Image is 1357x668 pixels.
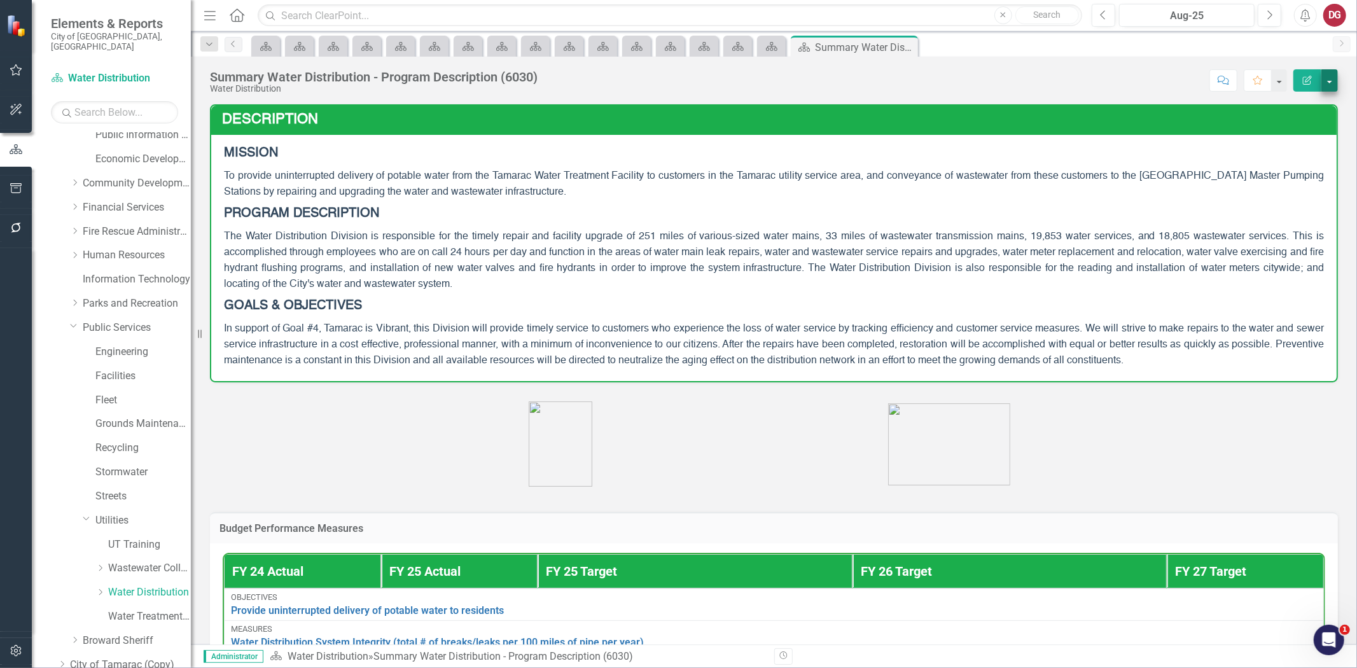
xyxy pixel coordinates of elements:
[51,101,178,123] input: Search Below...
[210,70,538,84] div: Summary Water Distribution - Program Description (6030)
[231,625,1317,634] div: Measures
[224,588,1324,620] td: Double-Click to Edit Right Click for Context Menu
[224,171,1324,197] span: To provide uninterrupted delivery of potable water from the Tamarac Water Treatment Facility to c...
[1314,625,1344,655] iframe: Intercom live chat
[1033,10,1061,20] span: Search
[95,393,191,408] a: Fleet
[83,321,191,335] a: Public Services
[83,634,191,648] a: Broward Sheriff
[83,200,191,215] a: Financial Services
[231,605,1317,616] a: Provide uninterrupted delivery of potable water to residents
[1124,8,1250,24] div: Aug-25
[95,128,191,143] a: Public Information Office
[6,15,29,37] img: ClearPoint Strategy
[224,232,1324,289] span: The Water Distribution Division is responsible for the timely repair and facility upgrade of 251 ...
[108,538,191,552] a: UT Training
[270,650,765,664] div: »
[108,609,191,624] a: Water Treatment Plant
[51,31,178,52] small: City of [GEOGRAPHIC_DATA], [GEOGRAPHIC_DATA]
[83,296,191,311] a: Parks and Recreation
[219,523,1328,534] h3: Budget Performance Measures
[224,207,379,220] strong: PROGRAM DESCRIPTION
[210,84,538,94] div: Water Distribution
[224,620,1324,652] td: Double-Click to Edit Right Click for Context Menu
[224,147,278,160] strong: MISSION
[108,561,191,576] a: Wastewater Collection
[224,300,362,312] strong: GOALS & OBJECTIVES
[51,71,178,86] a: Water Distribution
[231,637,1317,648] a: Water Distribution System Integrity (total # of breaks/leaks per 100 miles of pipe per year)
[95,441,191,456] a: Recycling
[95,489,191,504] a: Streets
[83,248,191,263] a: Human Resources
[51,16,178,31] span: Elements & Reports
[83,176,191,191] a: Community Development
[108,585,191,600] a: Water Distribution
[815,39,915,55] div: Summary Water Distribution - Program Description (6030)
[1340,625,1350,635] span: 1
[95,152,191,167] a: Economic Development
[288,650,368,662] a: Water Distribution
[258,4,1082,27] input: Search ClearPoint...
[83,272,191,287] a: Information Technology
[95,513,191,528] a: Utilities
[224,324,1324,366] span: In support of Goal #4, Tamarac is Vibrant, this Division will provide timely service to customers...
[888,403,1010,485] img: image%20v41.png
[204,650,263,663] span: Administrator
[83,225,191,239] a: Fire Rescue Administration
[1015,6,1079,24] button: Search
[95,369,191,384] a: Facilities
[1119,4,1255,27] button: Aug-25
[231,593,1317,602] div: Objectives
[222,112,1330,127] h3: Description
[95,417,191,431] a: Grounds Maintenance
[95,345,191,359] a: Engineering
[95,465,191,480] a: Stormwater
[373,650,633,662] div: Summary Water Distribution - Program Description (6030)
[529,401,592,487] img: image%20v42.png
[1323,4,1346,27] button: DG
